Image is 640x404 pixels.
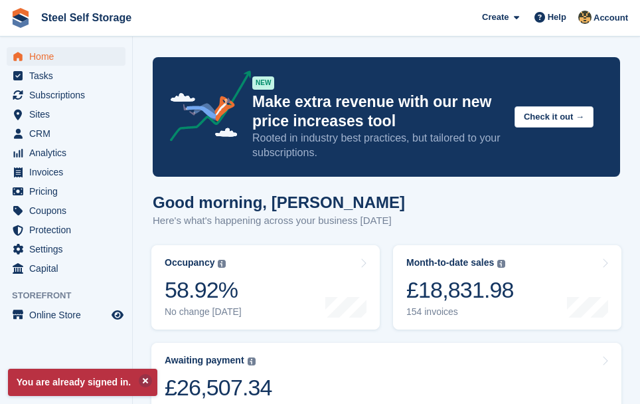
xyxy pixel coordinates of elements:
[36,7,137,29] a: Steel Self Storage
[406,276,514,304] div: £18,831.98
[7,259,125,278] a: menu
[7,240,125,258] a: menu
[515,106,594,128] button: Check it out →
[12,289,132,302] span: Storefront
[406,306,514,318] div: 154 invoices
[218,260,226,268] img: icon-info-grey-7440780725fd019a000dd9b08b2336e03edf1995a4989e88bcd33f0948082b44.svg
[7,163,125,181] a: menu
[29,182,109,201] span: Pricing
[153,193,405,211] h1: Good morning, [PERSON_NAME]
[29,306,109,324] span: Online Store
[153,213,405,229] p: Here's what's happening across your business [DATE]
[29,144,109,162] span: Analytics
[8,369,157,396] p: You are already signed in.
[7,66,125,85] a: menu
[29,105,109,124] span: Sites
[497,260,505,268] img: icon-info-grey-7440780725fd019a000dd9b08b2336e03edf1995a4989e88bcd33f0948082b44.svg
[248,357,256,365] img: icon-info-grey-7440780725fd019a000dd9b08b2336e03edf1995a4989e88bcd33f0948082b44.svg
[7,201,125,220] a: menu
[29,221,109,239] span: Protection
[165,355,244,366] div: Awaiting payment
[578,11,592,24] img: James Steel
[7,182,125,201] a: menu
[165,374,272,401] div: £26,507.34
[29,86,109,104] span: Subscriptions
[7,105,125,124] a: menu
[29,259,109,278] span: Capital
[29,240,109,258] span: Settings
[7,306,125,324] a: menu
[252,131,504,160] p: Rooted in industry best practices, but tailored to your subscriptions.
[165,306,242,318] div: No change [DATE]
[252,76,274,90] div: NEW
[7,86,125,104] a: menu
[482,11,509,24] span: Create
[7,221,125,239] a: menu
[159,70,252,146] img: price-adjustments-announcement-icon-8257ccfd72463d97f412b2fc003d46551f7dbcb40ab6d574587a9cd5c0d94...
[548,11,566,24] span: Help
[165,276,242,304] div: 58.92%
[29,163,109,181] span: Invoices
[110,307,125,323] a: Preview store
[406,257,494,268] div: Month-to-date sales
[393,245,621,330] a: Month-to-date sales £18,831.98 154 invoices
[7,47,125,66] a: menu
[7,144,125,162] a: menu
[11,8,31,28] img: stora-icon-8386f47178a22dfd0bd8f6a31ec36ba5ce8667c1dd55bd0f319d3a0aa187defe.svg
[7,124,125,143] a: menu
[29,47,109,66] span: Home
[29,66,109,85] span: Tasks
[594,11,628,25] span: Account
[29,201,109,220] span: Coupons
[29,124,109,143] span: CRM
[252,92,504,131] p: Make extra revenue with our new price increases tool
[151,245,380,330] a: Occupancy 58.92% No change [DATE]
[165,257,214,268] div: Occupancy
